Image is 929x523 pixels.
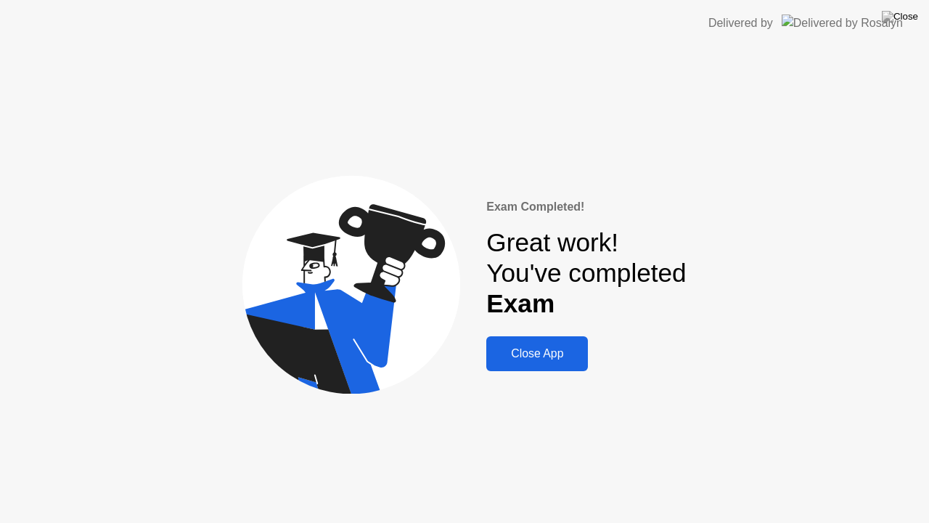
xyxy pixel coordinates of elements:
[491,347,584,360] div: Close App
[486,336,588,371] button: Close App
[782,15,903,31] img: Delivered by Rosalyn
[882,11,918,23] img: Close
[486,227,686,320] div: Great work! You've completed
[486,289,554,317] b: Exam
[708,15,773,32] div: Delivered by
[486,198,686,216] div: Exam Completed!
